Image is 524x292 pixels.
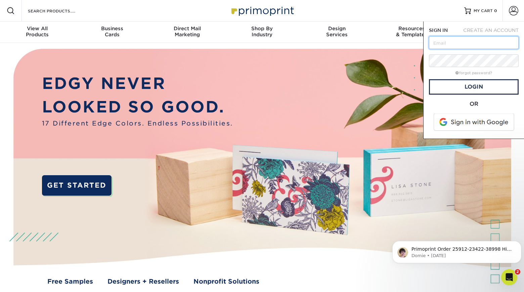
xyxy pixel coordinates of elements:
[429,100,519,108] div: OR
[463,28,519,33] span: CREATE AN ACCOUNT
[390,227,524,274] iframe: Intercom notifications message
[429,79,519,95] a: Login
[228,3,296,18] img: Primoprint
[455,71,492,75] a: forgot password?
[193,277,259,286] a: Nonprofit Solutions
[107,277,179,286] a: Designers + Resellers
[42,118,233,128] span: 17 Different Edge Colors. Endless Possibilities.
[150,21,225,43] a: Direct MailMarketing
[429,28,448,33] span: SIGN IN
[150,26,225,32] span: Direct Mail
[27,7,93,15] input: SEARCH PRODUCTS.....
[75,26,150,32] span: Business
[374,26,449,38] div: & Templates
[225,21,300,43] a: Shop ByIndustry
[374,21,449,43] a: Resources& Templates
[429,36,519,49] input: Email
[299,26,374,32] span: Design
[494,8,497,13] span: 0
[225,26,300,32] span: Shop By
[42,175,112,196] a: GET STARTED
[299,26,374,38] div: Services
[47,277,93,286] a: Free Samples
[75,26,150,38] div: Cards
[515,269,520,275] span: 2
[75,21,150,43] a: BusinessCards
[225,26,300,38] div: Industry
[299,21,374,43] a: DesignServices
[42,95,233,118] p: LOOKED SO GOOD.
[374,26,449,32] span: Resources
[42,71,233,95] p: EDGY NEVER
[474,8,493,14] span: MY CART
[501,269,517,285] iframe: Intercom live chat
[150,26,225,38] div: Marketing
